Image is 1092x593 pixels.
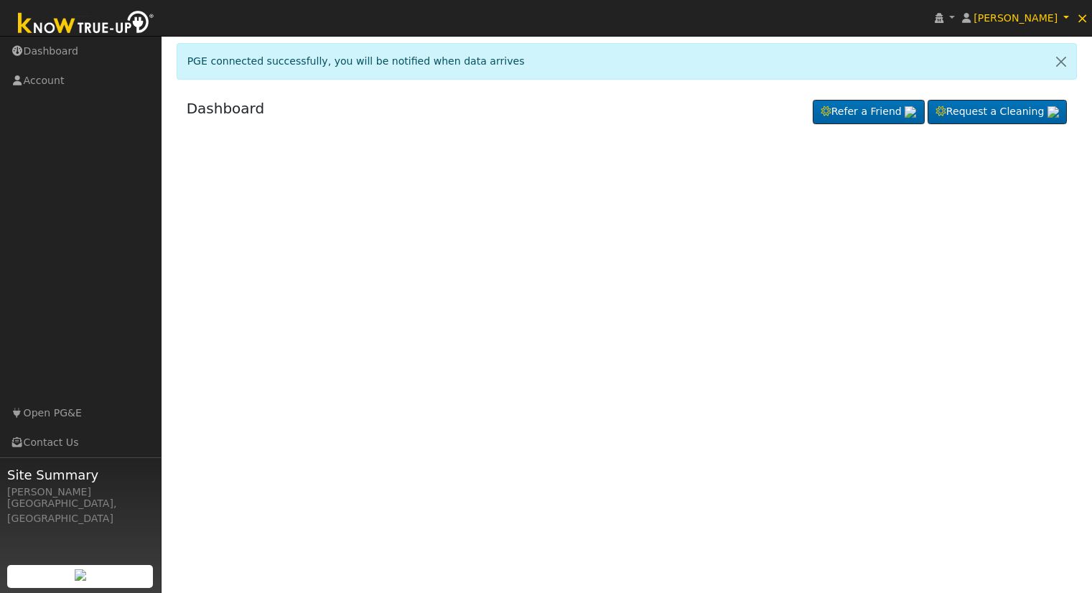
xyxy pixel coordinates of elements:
span: [PERSON_NAME] [974,12,1058,24]
img: retrieve [75,569,86,581]
a: Request a Cleaning [928,100,1067,124]
a: Close [1046,44,1076,79]
div: [GEOGRAPHIC_DATA], [GEOGRAPHIC_DATA] [7,496,154,526]
img: retrieve [1047,106,1059,118]
div: [PERSON_NAME] [7,485,154,500]
a: Refer a Friend [813,100,925,124]
span: Site Summary [7,465,154,485]
div: PGE connected successfully, you will be notified when data arrives [177,43,1078,80]
a: Dashboard [187,100,265,117]
img: Know True-Up [11,8,162,40]
span: × [1076,9,1088,27]
img: retrieve [905,106,916,118]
